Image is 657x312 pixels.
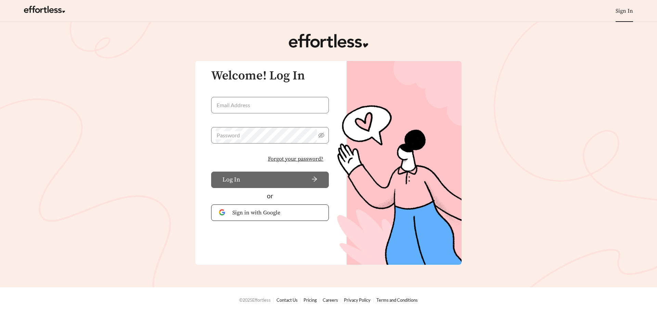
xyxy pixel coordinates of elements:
[323,297,338,303] a: Careers
[232,209,321,217] span: Sign in with Google
[344,297,371,303] a: Privacy Policy
[276,297,298,303] a: Contact Us
[219,209,227,216] img: Google Authentication
[262,152,329,166] button: Forgot your password?
[211,172,329,188] button: Log Inarrow-right
[376,297,418,303] a: Terms and Conditions
[239,297,271,303] span: © 2025 Effortless
[211,191,329,201] div: or
[304,297,317,303] a: Pricing
[211,204,329,221] button: Sign in with Google
[211,69,329,83] h3: Welcome! Log In
[268,155,323,163] span: Forgot your password?
[318,132,324,138] span: eye-invisible
[616,8,633,14] a: Sign In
